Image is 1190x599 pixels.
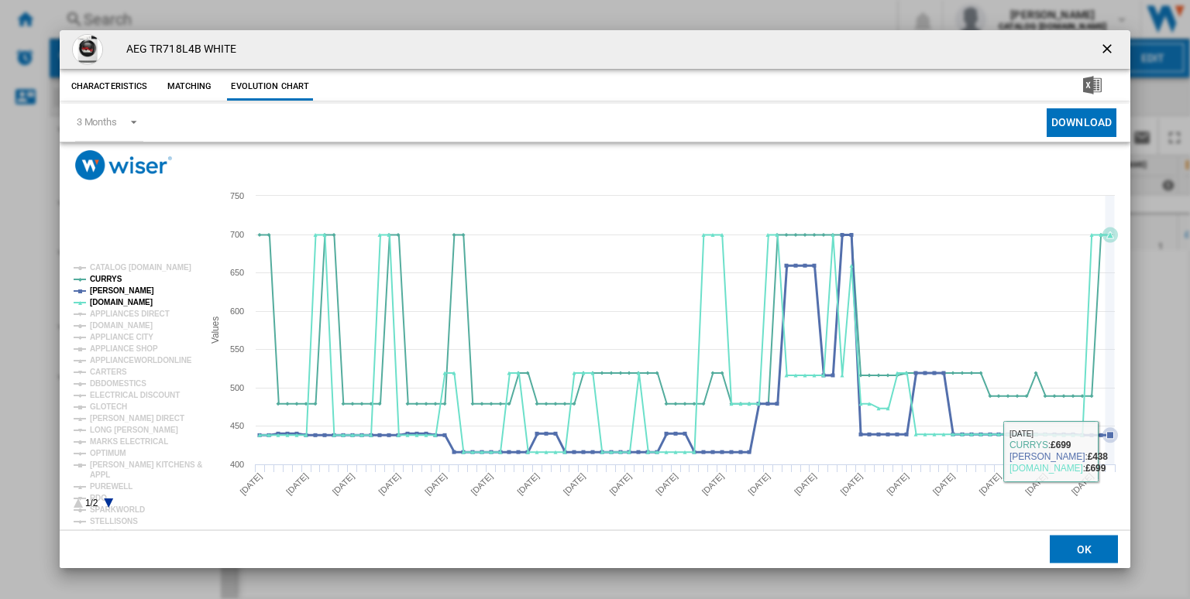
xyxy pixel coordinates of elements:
[746,471,772,497] tspan: [DATE]
[238,471,263,497] tspan: [DATE]
[90,263,191,272] tspan: CATALOG [DOMAIN_NAME]
[1083,76,1102,94] img: excel-24x24.png
[90,529,119,537] tspan: ARGOS
[77,116,117,128] div: 3 Months
[90,298,153,306] tspan: [DOMAIN_NAME]
[90,344,158,353] tspan: APPLIANCE SHOP
[90,482,132,491] tspan: PUREWELL
[607,471,633,497] tspan: [DATE]
[230,268,244,277] tspan: 650
[1023,471,1049,497] tspan: [DATE]
[90,517,138,525] tspan: STELLISONS
[838,471,864,497] tspan: [DATE]
[90,494,107,502] tspan: RDO
[230,191,244,200] tspan: 750
[885,471,910,497] tspan: [DATE]
[515,471,541,497] tspan: [DATE]
[654,471,679,497] tspan: [DATE]
[90,368,127,376] tspan: CARTERS
[60,30,1130,569] md-dialog: Product popup
[90,426,178,434] tspan: LONG [PERSON_NAME]
[700,471,725,497] tspan: [DATE]
[1047,108,1116,137] button: Download
[1058,73,1126,101] button: Download in Excel
[931,471,957,497] tspan: [DATE]
[562,471,587,497] tspan: [DATE]
[90,286,154,295] tspan: [PERSON_NAME]
[90,356,192,365] tspan: APPLIANCEWORLDONLINE
[230,421,244,430] tspan: 450
[90,437,168,446] tspan: MARKS ELECTRICAL
[209,317,220,344] tspan: Values
[72,34,103,65] img: AEG-tr718l4b-1.jpg
[330,471,356,497] tspan: [DATE]
[284,471,310,497] tspan: [DATE]
[119,42,237,57] h4: AEG TR718L4B WHITE
[90,414,184,423] tspan: [PERSON_NAME] DIRECT
[90,505,145,514] tspan: SPARKWORLD
[90,471,110,479] tspan: APPL
[75,150,172,180] img: logo_wiser_300x94.png
[155,73,223,101] button: Matching
[793,471,818,497] tspan: [DATE]
[1099,41,1118,60] ng-md-icon: getI18NText('BUTTONS.CLOSE_DIALOG')
[230,460,244,469] tspan: 400
[377,471,402,497] tspan: [DATE]
[90,333,153,341] tspan: APPLIANCE CITY
[230,306,244,316] tspan: 600
[90,310,170,318] tspan: APPLIANCES DIRECT
[67,73,152,101] button: Characteristics
[90,275,122,283] tspan: CURRYS
[90,379,146,388] tspan: DBDOMESTICS
[1069,471,1095,497] tspan: [DATE]
[90,321,153,330] tspan: [DOMAIN_NAME]
[1050,536,1118,563] button: OK
[90,402,127,411] tspan: GLOTECH
[230,383,244,392] tspan: 500
[977,471,1003,497] tspan: [DATE]
[230,230,244,239] tspan: 700
[90,460,202,469] tspan: [PERSON_NAME] KITCHENS &
[1093,34,1124,65] button: getI18NText('BUTTONS.CLOSE_DIALOG')
[85,498,98,508] text: 1/2
[90,391,180,399] tspan: ELECTRICAL DISCOUNT
[230,344,244,354] tspan: 550
[90,449,126,457] tspan: OPTIMUM
[423,471,449,497] tspan: [DATE]
[469,471,494,497] tspan: [DATE]
[227,73,313,101] button: Evolution chart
